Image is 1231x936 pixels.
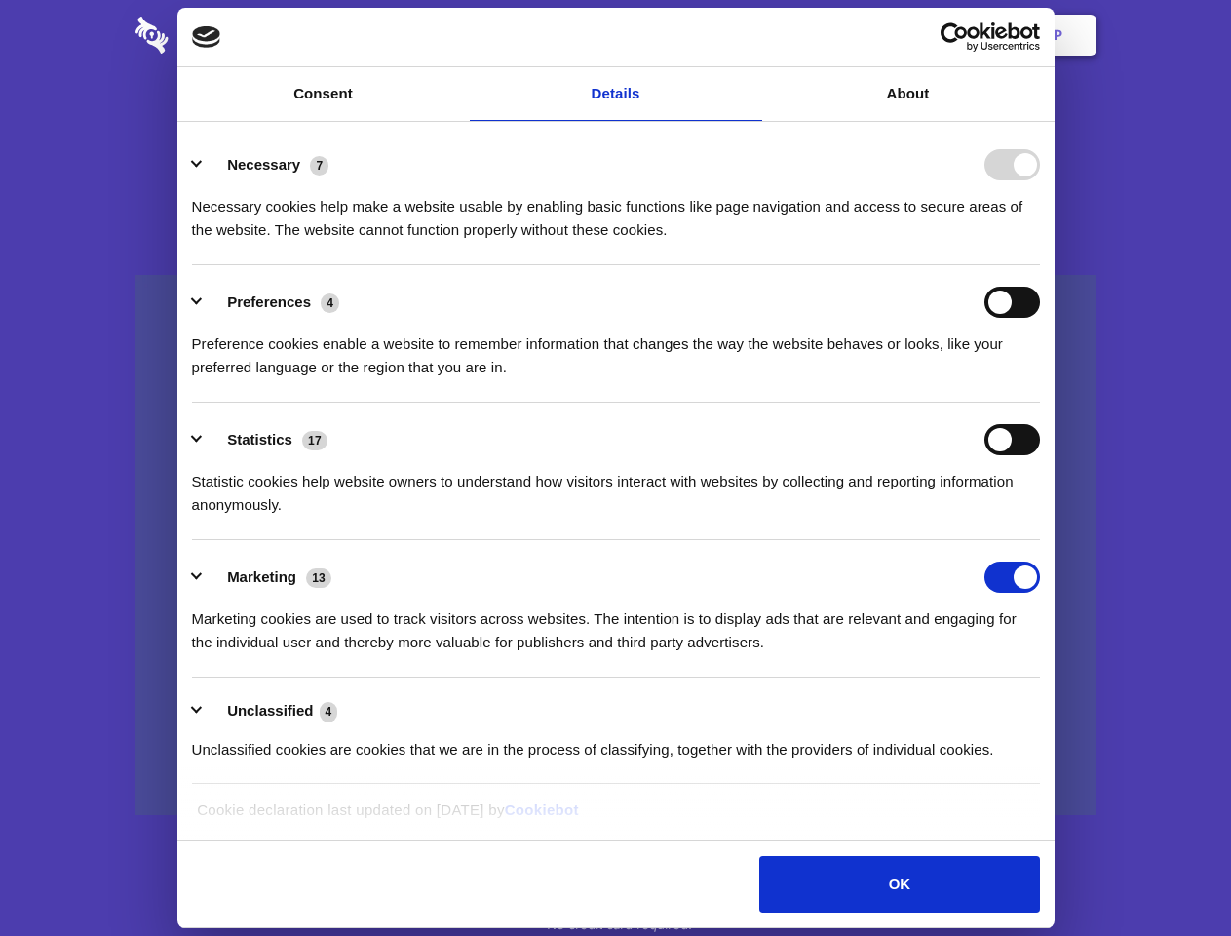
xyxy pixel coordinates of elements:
a: Details [470,67,762,121]
a: Wistia video thumbnail [135,275,1096,816]
button: Marketing (13) [192,562,344,593]
a: About [762,67,1055,121]
img: logo-wordmark-white-trans-d4663122ce5f474addd5e946df7df03e33cb6a1c49d2221995e7729f52c070b2.svg [135,17,302,54]
iframe: Drift Widget Chat Controller [1134,838,1208,913]
h4: Auto-redaction of sensitive data, encrypted data sharing and self-destructing private chats. Shar... [135,177,1096,242]
label: Statistics [227,431,292,448]
div: Cookie declaration last updated on [DATE] by [182,799,1049,837]
a: Pricing [572,5,657,65]
div: Necessary cookies help make a website usable by enabling basic functions like page navigation and... [192,180,1040,242]
a: Cookiebot [505,801,579,818]
h1: Eliminate Slack Data Loss. [135,88,1096,158]
a: Contact [790,5,880,65]
a: Login [884,5,969,65]
button: Necessary (7) [192,149,341,180]
button: OK [759,856,1039,913]
span: 13 [306,568,331,588]
div: Marketing cookies are used to track visitors across websites. The intention is to display ads tha... [192,593,1040,654]
label: Preferences [227,293,311,310]
button: Unclassified (4) [192,699,350,723]
a: Usercentrics Cookiebot - opens in a new window [869,22,1040,52]
div: Statistic cookies help website owners to understand how visitors interact with websites by collec... [192,455,1040,517]
img: logo [192,26,221,48]
button: Statistics (17) [192,424,340,455]
span: 4 [321,293,339,313]
span: 17 [302,431,327,450]
span: 4 [320,702,338,721]
button: Preferences (4) [192,287,352,318]
div: Unclassified cookies are cookies that we are in the process of classifying, together with the pro... [192,723,1040,761]
label: Marketing [227,568,296,585]
span: 7 [310,156,328,175]
label: Necessary [227,156,300,173]
a: Consent [177,67,470,121]
div: Preference cookies enable a website to remember information that changes the way the website beha... [192,318,1040,379]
